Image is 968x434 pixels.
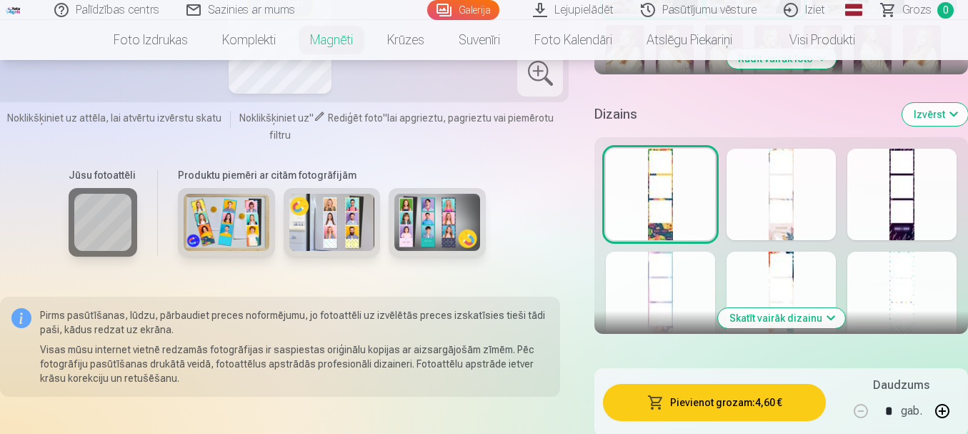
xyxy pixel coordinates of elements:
span: Grozs [902,1,932,19]
span: Rediģēt foto [328,112,383,124]
a: Komplekti [205,20,293,60]
span: lai apgrieztu, pagrieztu vai piemērotu filtru [269,112,554,141]
h5: Daudzums [873,377,929,394]
p: Pirms pasūtīšanas, lūdzu, pārbaudiet preces noformējumu, jo fotoattēli uz izvēlētās preces izskat... [40,308,549,337]
a: Krūzes [370,20,441,60]
button: Pievienot grozam:4,60 € [603,384,826,421]
span: " [309,112,314,124]
a: Foto kalendāri [517,20,629,60]
h6: Jūsu fotoattēli [69,168,137,182]
span: Noklikšķiniet uz [239,112,309,124]
a: Suvenīri [441,20,517,60]
button: Skatīt vairāk dizainu [718,308,845,328]
h5: Dizains [594,104,891,124]
a: Magnēti [293,20,370,60]
div: gab. [901,394,922,428]
span: 0 [937,2,954,19]
a: Foto izdrukas [96,20,205,60]
img: /fa1 [6,6,21,14]
p: Visas mūsu internet vietnē redzamās fotogrāfijas ir saspiestas oriģinālu kopijas ar aizsargājošām... [40,342,549,385]
span: " [383,112,387,124]
a: Atslēgu piekariņi [629,20,749,60]
button: Izvērst [902,103,968,126]
span: Noklikšķiniet uz attēla, lai atvērtu izvērstu skatu [7,111,221,125]
h6: Produktu piemēri ar citām fotogrāfijām [172,168,492,182]
a: Visi produkti [749,20,872,60]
